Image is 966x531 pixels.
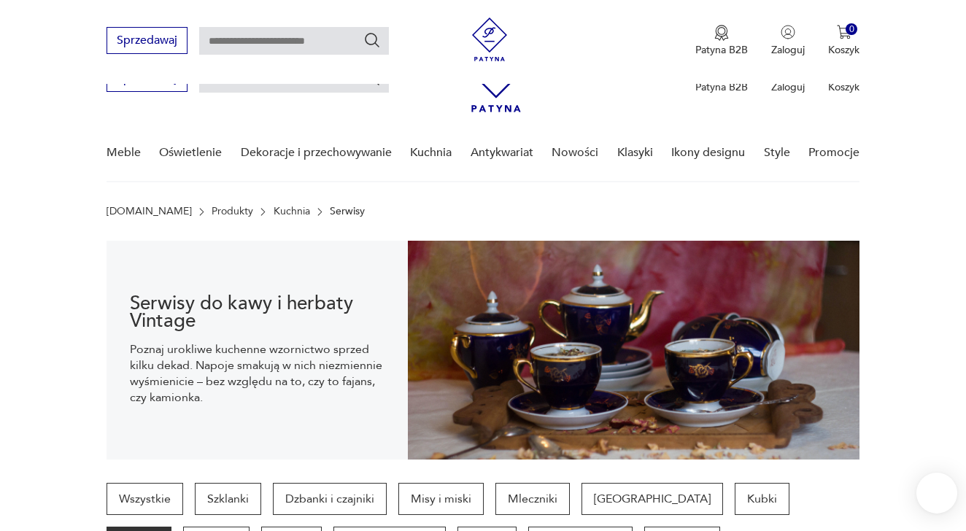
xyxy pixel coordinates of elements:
[107,36,188,47] a: Sprzedawaj
[771,25,805,57] button: Zaloguj
[695,43,748,57] p: Patyna B2B
[552,125,598,181] a: Nowości
[468,18,511,61] img: Patyna - sklep z meblami i dekoracjami vintage
[107,206,192,217] a: [DOMAIN_NAME]
[107,74,188,85] a: Sprzedawaj
[714,25,729,41] img: Ikona medalu
[330,206,365,217] p: Serwisy
[495,483,570,515] a: Mleczniki
[828,25,859,57] button: 0Koszyk
[764,125,790,181] a: Style
[846,23,858,36] div: 0
[695,80,748,94] p: Patyna B2B
[410,125,452,181] a: Kuchnia
[695,25,748,57] a: Ikona medaluPatyna B2B
[581,483,723,515] a: [GEOGRAPHIC_DATA]
[735,483,789,515] a: Kubki
[273,483,387,515] a: Dzbanki i czajniki
[828,43,859,57] p: Koszyk
[916,473,957,513] iframe: Smartsupp widget button
[837,25,851,39] img: Ikona koszyka
[130,295,385,330] h1: Serwisy do kawy i herbaty Vintage
[274,206,310,217] a: Kuchnia
[771,43,805,57] p: Zaloguj
[771,80,805,94] p: Zaloguj
[828,80,859,94] p: Koszyk
[363,31,381,49] button: Szukaj
[617,125,653,181] a: Klasyki
[107,27,188,54] button: Sprzedawaj
[471,125,533,181] a: Antykwariat
[107,125,141,181] a: Meble
[671,125,745,181] a: Ikony designu
[241,125,392,181] a: Dekoracje i przechowywanie
[398,483,484,515] a: Misy i miski
[130,341,385,406] p: Poznaj urokliwe kuchenne wzornictwo sprzed kilku dekad. Napoje smakują w nich niezmiennie wyśmien...
[695,25,748,57] button: Patyna B2B
[408,241,860,460] img: 6c3219ab6e0285d0a5357e1c40c362de.jpg
[212,206,253,217] a: Produkty
[195,483,261,515] a: Szklanki
[808,125,859,181] a: Promocje
[159,125,222,181] a: Oświetlenie
[107,483,183,515] a: Wszystkie
[781,25,795,39] img: Ikonka użytkownika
